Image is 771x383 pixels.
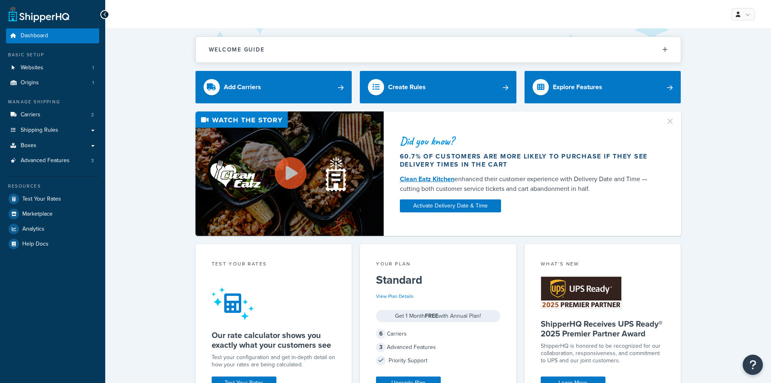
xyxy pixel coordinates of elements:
div: Get 1 Month with Annual Plan! [376,310,500,322]
div: Advanced Features [376,342,500,353]
a: Help Docs [6,237,99,251]
a: Carriers2 [6,107,99,122]
a: Explore Features [525,71,681,103]
span: Websites [21,64,43,71]
a: Add Carriers [195,71,352,103]
span: Origins [21,79,39,86]
a: Shipping Rules [6,123,99,138]
button: Welcome Guide [196,37,681,62]
li: Advanced Features [6,153,99,168]
div: Your Plan [376,260,500,270]
h2: Welcome Guide [209,47,265,53]
li: Carriers [6,107,99,122]
a: Clean Eatz Kitchen [400,174,455,184]
a: Dashboard [6,28,99,43]
span: Help Docs [22,241,49,248]
span: Test Your Rates [22,196,61,203]
span: Boxes [21,142,36,149]
li: Websites [6,60,99,75]
img: Video thumbnail [195,111,384,236]
div: 60.7% of customers are more likely to purchase if they see delivery times in the cart [400,152,656,169]
span: 2 [91,111,94,118]
div: Create Rules [388,81,426,93]
span: 6 [376,329,386,339]
div: Priority Support [376,355,500,366]
div: Basic Setup [6,51,99,58]
a: Marketplace [6,207,99,221]
div: Carriers [376,328,500,340]
a: Advanced Features3 [6,153,99,168]
a: Test Your Rates [6,192,99,206]
a: Websites1 [6,60,99,75]
span: 3 [91,157,94,164]
li: Origins [6,75,99,90]
div: Add Carriers [224,81,261,93]
button: Open Resource Center [743,355,763,375]
div: enhanced their customer experience with Delivery Date and Time — cutting both customer service ti... [400,174,656,194]
span: 3 [376,342,386,352]
a: Create Rules [360,71,516,103]
span: Marketplace [22,211,53,218]
div: Resources [6,183,99,190]
div: Test your rates [212,260,336,270]
a: Analytics [6,222,99,236]
span: Analytics [22,226,45,233]
div: Test your configuration and get in-depth detail on how your rates are being calculated. [212,354,336,368]
a: Boxes [6,138,99,153]
strong: FREE [425,312,438,320]
div: Manage Shipping [6,98,99,105]
span: 1 [92,79,94,86]
span: 1 [92,64,94,71]
span: Advanced Features [21,157,70,164]
span: Carriers [21,111,40,118]
p: ShipperHQ is honored to be recognized for our collaboration, responsiveness, and commitment to UP... [541,342,665,364]
h5: Standard [376,274,500,287]
span: Dashboard [21,32,48,39]
a: Activate Delivery Date & Time [400,199,501,212]
a: View Plan Details [376,293,414,300]
h5: Our rate calculator shows you exactly what your customers see [212,330,336,350]
span: Shipping Rules [21,127,58,134]
div: Explore Features [553,81,602,93]
div: Did you know? [400,135,656,147]
h5: ShipperHQ Receives UPS Ready® 2025 Premier Partner Award [541,319,665,338]
a: Origins1 [6,75,99,90]
div: What's New [541,260,665,270]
